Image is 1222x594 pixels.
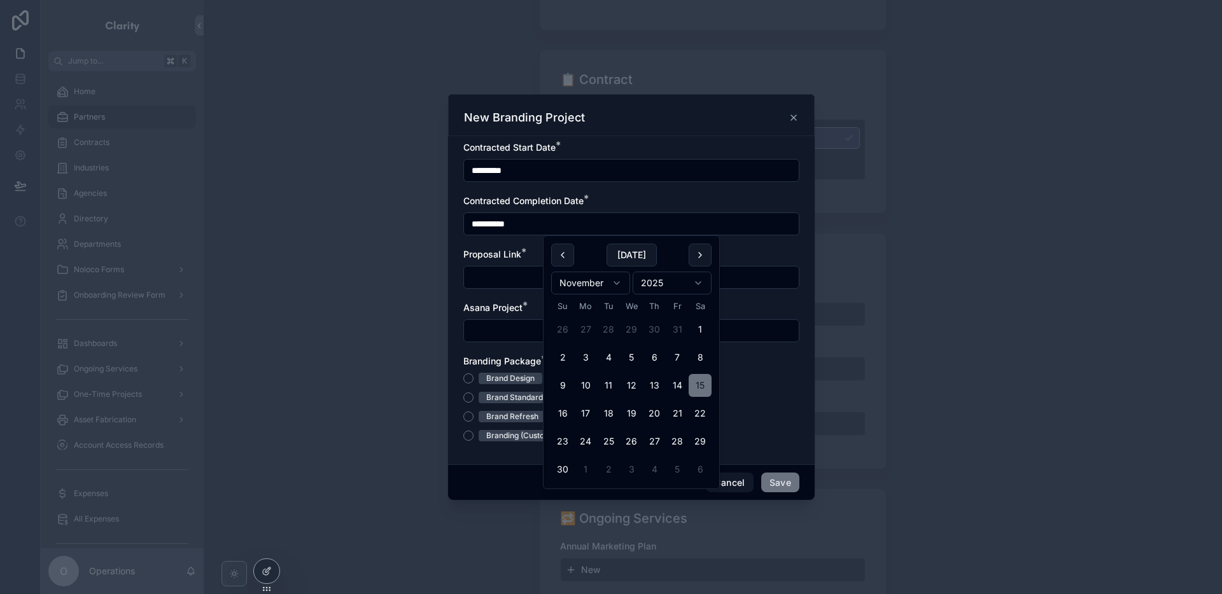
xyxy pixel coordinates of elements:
button: Monday, November 17th, 2025 [574,402,597,425]
button: Monday, November 3rd, 2025 [574,346,597,369]
th: Saturday [689,300,712,313]
span: Asana Project [463,302,523,313]
button: Thursday, October 30th, 2025 [643,318,666,341]
button: Wednesday, November 19th, 2025 [620,402,643,425]
button: Friday, December 5th, 2025 [666,458,689,481]
button: Saturday, December 6th, 2025 [689,458,712,481]
button: Friday, October 31st, 2025 [666,318,689,341]
button: Saturday, November 8th, 2025 [689,346,712,369]
span: Proposal Link [463,249,521,259]
table: November 2025 [551,300,712,481]
button: Tuesday, November 11th, 2025 [597,374,620,397]
button: Thursday, November 27th, 2025 [643,430,666,453]
button: Friday, November 28th, 2025 [666,430,689,453]
button: Tuesday, November 18th, 2025 [597,402,620,425]
div: Branding (Custom) [486,430,554,441]
th: Friday [666,300,689,313]
th: Wednesday [620,300,643,313]
button: Friday, November 7th, 2025 [666,346,689,369]
button: Sunday, October 26th, 2025 [551,318,574,341]
button: Sunday, November 16th, 2025 [551,402,574,425]
button: Sunday, November 23rd, 2025 [551,430,574,453]
div: Brand Refresh [486,411,538,422]
th: Monday [574,300,597,313]
th: Tuesday [597,300,620,313]
button: Wednesday, December 3rd, 2025 [620,458,643,481]
div: Brand Design [486,373,535,384]
button: Saturday, November 1st, 2025 [689,318,712,341]
button: Monday, October 27th, 2025 [574,318,597,341]
button: Thursday, November 6th, 2025 [643,346,666,369]
button: Saturday, November 22nd, 2025 [689,402,712,425]
button: Monday, December 1st, 2025 [574,458,597,481]
th: Thursday [643,300,666,313]
button: Monday, November 10th, 2025 [574,374,597,397]
span: Contracted Completion Date [463,195,584,206]
button: Cancel [706,473,753,493]
h3: New Branding Project [464,110,585,125]
button: Thursday, December 4th, 2025 [643,458,666,481]
button: Wednesday, November 12th, 2025 [620,374,643,397]
span: Contracted Start Date [463,142,556,153]
button: Thursday, November 13th, 2025 [643,374,666,397]
span: Branding Package [463,356,541,366]
button: [DATE] [607,244,657,266]
button: Wednesday, November 26th, 2025 [620,430,643,453]
button: Friday, November 21st, 2025 [666,402,689,425]
button: Saturday, November 15th, 2025, selected [689,374,712,397]
div: Brand Standardization [486,392,567,403]
button: Saturday, November 29th, 2025 [689,430,712,453]
button: Wednesday, November 5th, 2025 [620,346,643,369]
button: Tuesday, November 4th, 2025 [597,346,620,369]
button: Sunday, November 2nd, 2025 [551,346,574,369]
button: Tuesday, December 2nd, 2025 [597,458,620,481]
button: Sunday, November 9th, 2025 [551,374,574,397]
button: Save [761,473,799,493]
button: Tuesday, November 25th, 2025 [597,430,620,453]
button: Tuesday, October 28th, 2025 [597,318,620,341]
button: Thursday, November 20th, 2025 [643,402,666,425]
button: Wednesday, October 29th, 2025 [620,318,643,341]
button: Friday, November 14th, 2025 [666,374,689,397]
button: Monday, November 24th, 2025 [574,430,597,453]
button: Sunday, November 30th, 2025 [551,458,574,481]
th: Sunday [551,300,574,313]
